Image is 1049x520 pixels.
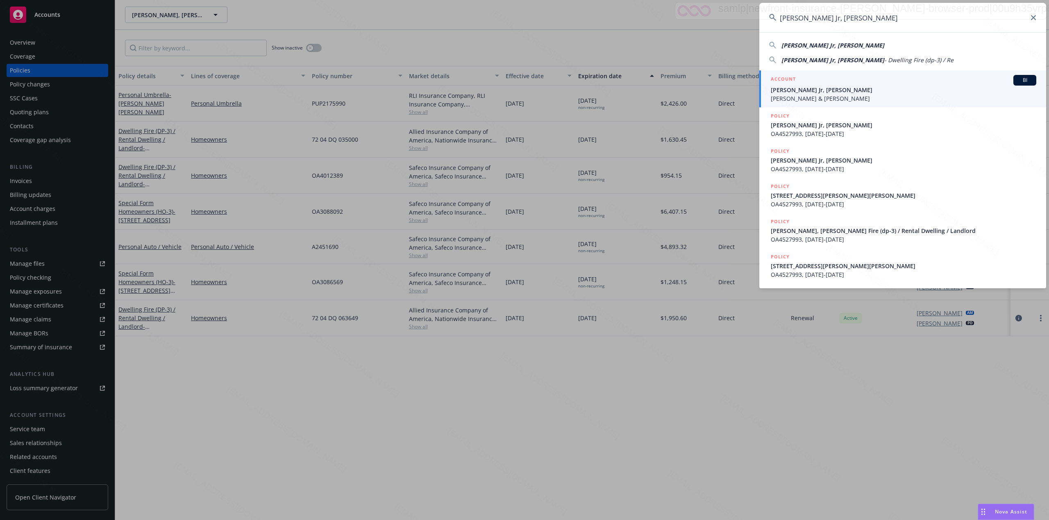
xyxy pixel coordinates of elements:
[771,262,1036,270] span: [STREET_ADDRESS][PERSON_NAME][PERSON_NAME]
[771,121,1036,129] span: [PERSON_NAME] Jr, [PERSON_NAME]
[759,213,1046,248] a: POLICY[PERSON_NAME], [PERSON_NAME] Fire (dp-3) / Rental Dwelling / LandlordOA4527993, [DATE]-[DATE]
[978,504,1034,520] button: Nova Assist
[759,70,1046,107] a: ACCOUNTBI[PERSON_NAME] Jr, [PERSON_NAME][PERSON_NAME] & [PERSON_NAME]
[759,248,1046,283] a: POLICY[STREET_ADDRESS][PERSON_NAME][PERSON_NAME]OA4527993, [DATE]-[DATE]
[771,147,790,155] h5: POLICY
[771,217,790,226] h5: POLICY
[771,200,1036,208] span: OA4527993, [DATE]-[DATE]
[978,504,988,520] div: Drag to move
[771,235,1036,244] span: OA4527993, [DATE]-[DATE]
[759,107,1046,142] a: POLICY[PERSON_NAME] Jr, [PERSON_NAME]OA4527993, [DATE]-[DATE]
[771,75,796,85] h5: ACCOUNT
[771,94,1036,103] span: [PERSON_NAME] & [PERSON_NAME]
[771,156,1036,165] span: [PERSON_NAME] Jr, [PERSON_NAME]
[771,226,1036,235] span: [PERSON_NAME], [PERSON_NAME] Fire (dp-3) / Rental Dwelling / Landlord
[781,56,884,64] span: [PERSON_NAME] Jr, [PERSON_NAME]
[759,3,1046,32] input: Search...
[771,270,1036,279] span: OA4527993, [DATE]-[DATE]
[759,142,1046,178] a: POLICY[PERSON_NAME] Jr, [PERSON_NAME]OA4527993, [DATE]-[DATE]
[771,112,790,120] h5: POLICY
[771,253,790,261] h5: POLICY
[771,165,1036,173] span: OA4527993, [DATE]-[DATE]
[771,86,1036,94] span: [PERSON_NAME] Jr, [PERSON_NAME]
[884,56,954,64] span: - Dwelling Fire (dp-3) / Re
[771,129,1036,138] span: OA4527993, [DATE]-[DATE]
[771,191,1036,200] span: [STREET_ADDRESS][PERSON_NAME][PERSON_NAME]
[781,41,884,49] span: [PERSON_NAME] Jr, [PERSON_NAME]
[771,182,790,190] h5: POLICY
[1017,77,1033,84] span: BI
[759,178,1046,213] a: POLICY[STREET_ADDRESS][PERSON_NAME][PERSON_NAME]OA4527993, [DATE]-[DATE]
[995,508,1027,515] span: Nova Assist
